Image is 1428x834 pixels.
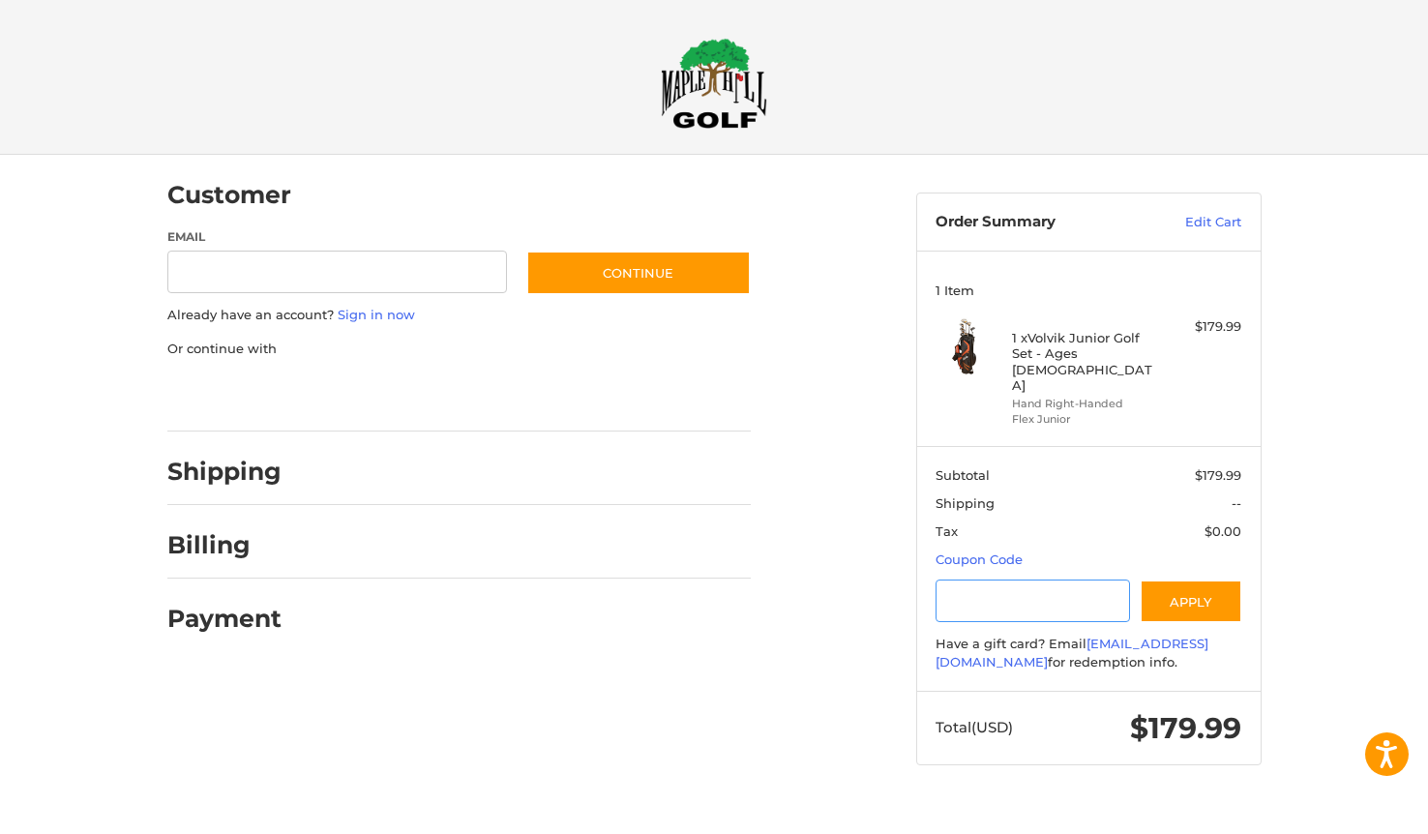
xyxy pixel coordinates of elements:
h2: Customer [167,180,291,210]
li: Hand Right-Handed [1012,396,1160,412]
h4: 1 x Volvik Junior Golf Set - Ages [DEMOGRAPHIC_DATA] [1012,330,1160,393]
a: Sign in now [338,307,415,322]
div: Have a gift card? Email for redemption info. [936,635,1241,672]
a: Edit Cart [1144,213,1241,232]
button: Apply [1140,580,1242,623]
span: $179.99 [1195,467,1241,483]
p: Or continue with [167,340,751,359]
span: $0.00 [1205,523,1241,539]
a: Coupon Code [936,551,1023,567]
h2: Payment [167,604,282,634]
span: Shipping [936,495,995,511]
h3: 1 Item [936,283,1241,298]
span: Tax [936,523,958,539]
span: $179.99 [1130,710,1241,746]
input: Gift Certificate or Coupon Code [936,580,1130,623]
h2: Shipping [167,457,282,487]
div: $179.99 [1165,317,1241,337]
span: -- [1232,495,1241,511]
li: Flex Junior [1012,411,1160,428]
h2: Billing [167,530,281,560]
button: Continue [526,251,751,295]
span: Subtotal [936,467,990,483]
iframe: PayPal-venmo [489,377,634,412]
p: Already have an account? [167,306,751,325]
iframe: PayPal-paypal [161,377,306,412]
h3: Order Summary [936,213,1144,232]
img: Maple Hill Golf [661,38,767,129]
iframe: PayPal-paylater [325,377,470,412]
label: Email [167,228,508,246]
span: Total (USD) [936,718,1013,736]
